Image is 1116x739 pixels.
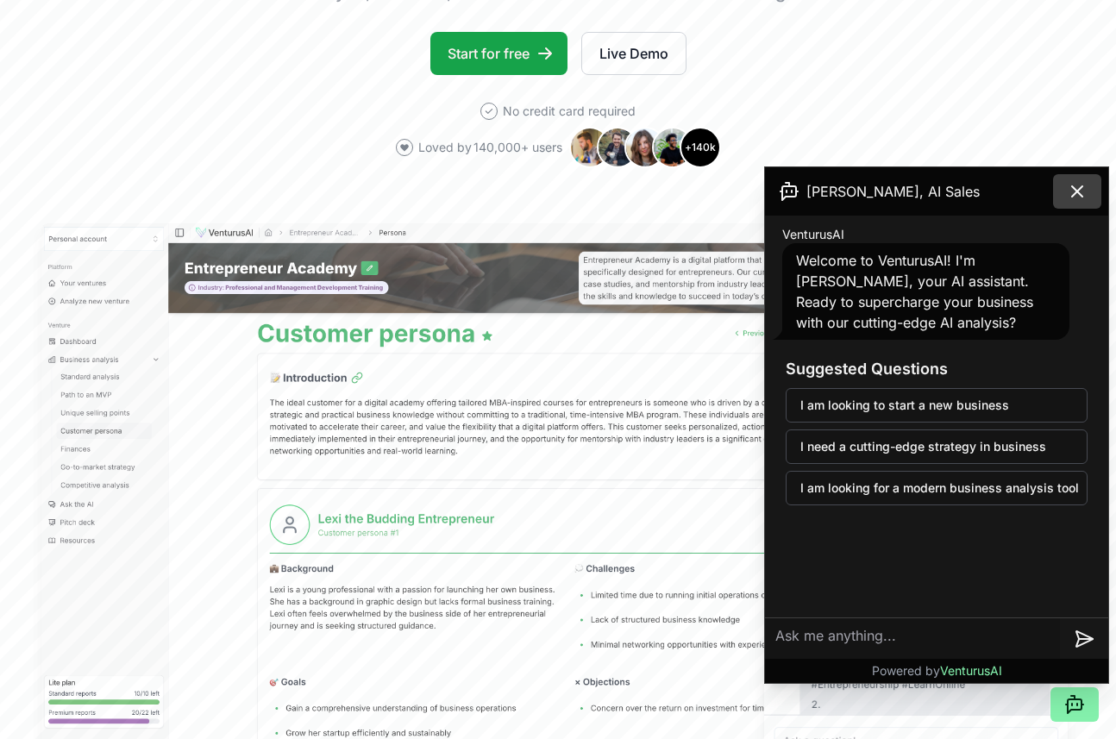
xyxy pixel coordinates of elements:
span: VenturusAI [782,226,844,243]
p: Powered by [872,662,1002,680]
img: Avatar 3 [624,127,666,168]
img: Avatar 1 [569,127,611,168]
button: I need a cutting-edge strategy in business [786,429,1088,464]
img: Avatar 2 [597,127,638,168]
img: Avatar 4 [652,127,693,168]
span: VenturusAI [940,663,1002,678]
span: [PERSON_NAME], AI Sales [806,181,980,202]
a: Start for free [430,32,567,75]
h3: Suggested Questions [786,357,1088,381]
a: Live Demo [581,32,687,75]
button: I am looking to start a new business [786,388,1088,423]
span: Welcome to VenturusAI! I'm [PERSON_NAME], your AI assistant. Ready to supercharge your business w... [796,252,1033,331]
button: I am looking for a modern business analysis tool [786,471,1088,505]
